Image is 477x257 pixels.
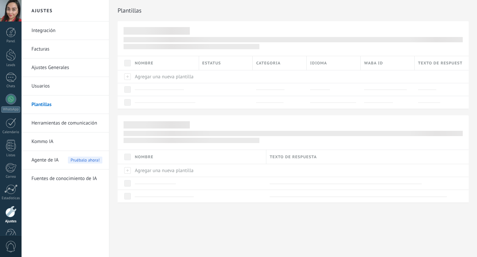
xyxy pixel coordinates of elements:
span: WABA ID [364,60,383,66]
span: Pruébalo ahora! [68,157,102,164]
a: Usuarios [31,77,102,95]
h2: Plantillas [118,4,469,17]
span: Agente de IA [31,151,59,169]
div: Agregar una nueva plantilla [132,164,263,177]
span: Agregar una nueva plantilla [135,74,193,80]
div: WhatsApp [1,106,20,113]
div: Calendario [1,130,21,134]
li: Ajustes Generales [22,58,109,77]
a: Integración [31,21,102,40]
li: Agente de IA [22,151,109,169]
li: Kommo IA [22,132,109,151]
span: Agregar una nueva plantilla [135,167,193,174]
span: Estatus [202,60,221,66]
li: Fuentes de conocimiento de IA [22,169,109,188]
li: Usuarios [22,77,109,95]
a: Plantillas [31,95,102,114]
a: Kommo IA [31,132,102,151]
li: Herramientas de comunicación [22,114,109,132]
div: Chats [1,84,21,89]
div: Listas [1,153,21,158]
span: Nombre [135,60,153,66]
a: Facturas [31,40,102,58]
span: Texto de respuesta [270,154,317,160]
li: Integración [22,21,109,40]
span: Texto de respuesta [418,60,462,66]
div: Estadísticas [1,196,21,201]
li: Facturas [22,40,109,58]
a: Herramientas de comunicación [31,114,102,132]
div: Correo [1,175,21,179]
a: Fuentes de conocimiento de IA [31,169,102,188]
div: Ajustes [1,219,21,224]
span: Categoria [256,60,281,66]
span: Nombre [135,154,153,160]
a: Ajustes Generales [31,58,102,77]
div: Panel [1,39,21,44]
a: Agente de IA Pruébalo ahora! [31,151,102,169]
span: Idioma [310,60,327,66]
div: Leads [1,63,21,67]
li: Plantillas [22,95,109,114]
div: Agregar una nueva plantilla [132,70,196,83]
